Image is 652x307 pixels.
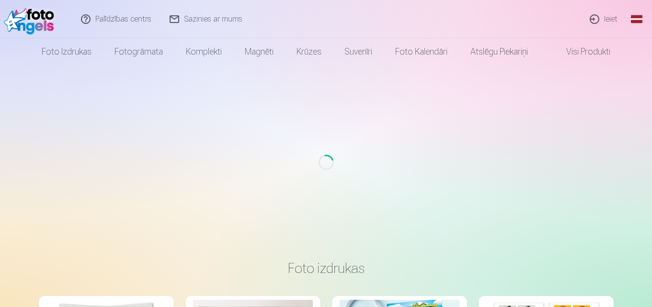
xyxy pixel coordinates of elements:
[4,4,59,34] img: /v1
[30,38,103,65] a: Foto izdrukas
[103,38,174,65] a: Fotogrāmata
[459,38,539,65] a: Atslēgu piekariņi
[539,38,622,65] a: Visi produkti
[174,38,233,65] a: Komplekti
[384,38,459,65] a: Foto kalendāri
[46,260,606,277] h3: Foto izdrukas
[285,38,333,65] a: Krūzes
[233,38,285,65] a: Magnēti
[333,38,384,65] a: Suvenīri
